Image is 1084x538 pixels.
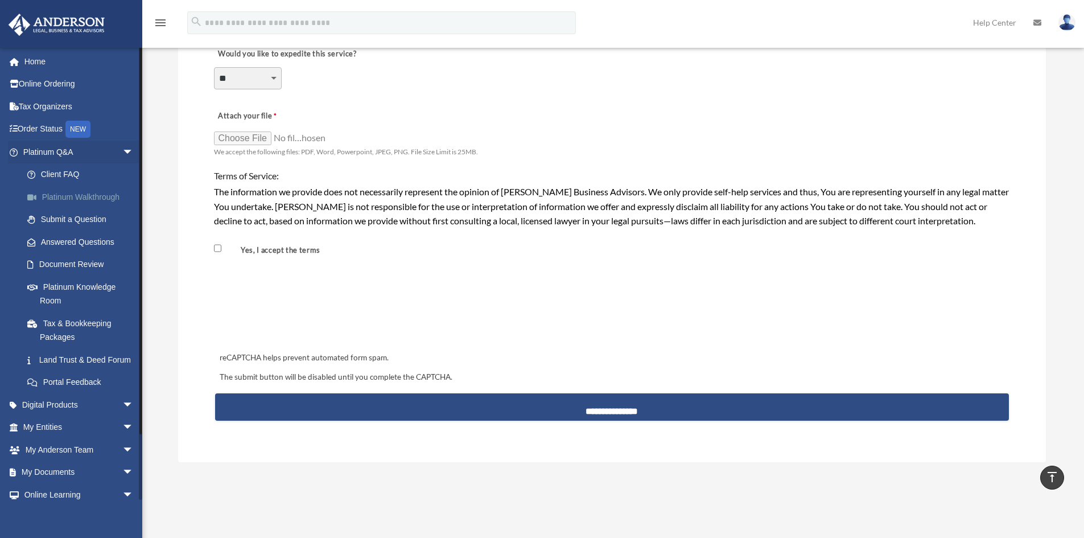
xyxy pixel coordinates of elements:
[224,245,325,256] label: Yes, I accept the terms
[215,351,1009,365] div: reCAPTCHA helps prevent automated form spam.
[5,14,108,36] img: Anderson Advisors Platinum Portal
[8,461,151,484] a: My Documentsarrow_drop_down
[214,46,360,62] label: Would you like to expedite this service?
[214,147,478,156] span: We accept the following files: PDF, Word, Powerpoint, JPEG, PNG. File Size Limit is 25MB.
[16,276,151,312] a: Platinum Knowledge Room
[122,393,145,417] span: arrow_drop_down
[214,184,1010,228] div: The information we provide does not necessarily represent the opinion of [PERSON_NAME] Business A...
[16,231,151,253] a: Answered Questions
[65,121,90,138] div: NEW
[1058,14,1075,31] img: User Pic
[214,108,328,124] label: Attach your file
[8,73,151,96] a: Online Ordering
[1040,466,1064,490] a: vertical_align_top
[16,163,151,186] a: Client FAQ
[190,15,203,28] i: search
[8,95,151,118] a: Tax Organizers
[16,186,151,208] a: Platinum Walkthrough
[214,170,1010,182] h4: Terms of Service:
[8,483,151,506] a: Online Learningarrow_drop_down
[154,16,167,30] i: menu
[216,284,389,328] iframe: reCAPTCHA
[122,483,145,507] span: arrow_drop_down
[16,348,151,371] a: Land Trust & Deed Forum
[1045,470,1059,484] i: vertical_align_top
[8,50,151,73] a: Home
[16,312,151,348] a: Tax & Bookkeeping Packages
[16,253,145,276] a: Document Review
[8,438,151,461] a: My Anderson Teamarrow_drop_down
[122,438,145,462] span: arrow_drop_down
[8,118,151,141] a: Order StatusNEW
[122,141,145,164] span: arrow_drop_down
[16,208,151,231] a: Submit a Question
[8,141,151,163] a: Platinum Q&Aarrow_drop_down
[8,416,151,439] a: My Entitiesarrow_drop_down
[16,371,151,394] a: Portal Feedback
[8,393,151,416] a: Digital Productsarrow_drop_down
[215,371,1009,384] div: The submit button will be disabled until you complete the CAPTCHA.
[154,20,167,30] a: menu
[122,416,145,440] span: arrow_drop_down
[122,461,145,484] span: arrow_drop_down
